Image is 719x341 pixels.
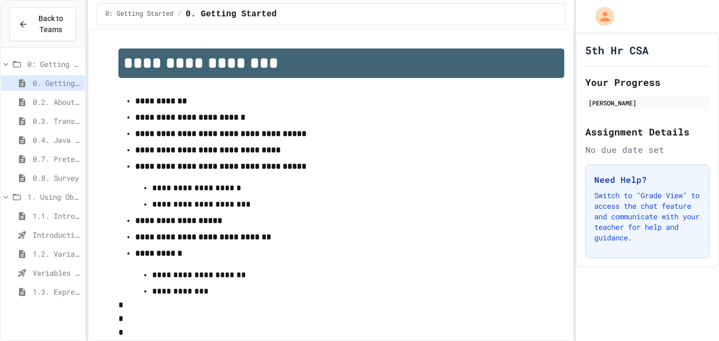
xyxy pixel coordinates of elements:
span: 0.8. Survey [33,172,81,183]
span: 1.1. Introduction to Algorithms, Programming, and Compilers [33,210,81,221]
span: 0.2. About the AP CSA Exam [33,96,81,108]
span: 0.4. Java Development Environments [33,134,81,145]
span: 1.3. Expressions and Output [New] [33,286,81,297]
span: 0. Getting Started [33,77,81,89]
span: 1.2. Variables and Data Types [33,248,81,259]
div: My Account [584,4,617,28]
div: No due date set [585,143,710,156]
span: 0: Getting Started [105,10,174,18]
span: 0. Getting Started [186,8,277,21]
span: Variables and Data Types - Quiz [33,267,81,278]
span: / [178,10,182,18]
h3: Need Help? [594,173,701,186]
span: 0.7. Pretest for the AP CSA Exam [33,153,81,164]
button: Back to Teams [9,7,76,41]
span: 0: Getting Started [27,59,81,70]
span: 0.3. Transitioning from AP CSP to AP CSA [33,115,81,126]
p: Switch to "Grade View" to access the chat feature and communicate with your teacher for help and ... [594,190,701,243]
span: Introduction to Algorithms, Programming, and Compilers [33,229,81,240]
span: Back to Teams [34,13,67,35]
h2: Assignment Details [585,124,710,139]
div: [PERSON_NAME] [588,98,706,108]
h1: 5th Hr CSA [585,43,648,57]
span: 1. Using Objects and Methods [27,191,81,202]
h2: Your Progress [585,75,710,90]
